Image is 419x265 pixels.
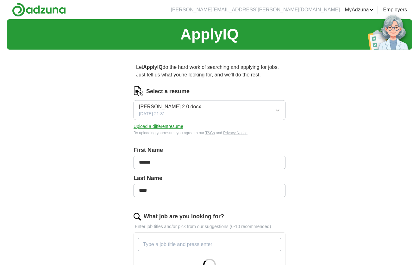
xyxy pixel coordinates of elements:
button: [PERSON_NAME] 2.0.docx[DATE] 21:31 [134,100,285,120]
a: Privacy Notice [223,131,247,135]
a: T&Cs [205,131,215,135]
a: Employers [383,6,407,14]
label: What job are you looking for? [144,212,224,221]
p: Enter job titles and/or pick from our suggestions (6-10 recommended) [134,223,285,230]
label: Last Name [134,174,285,183]
img: CV Icon [134,86,144,96]
img: search.png [134,213,141,220]
input: Type a job title and press enter [138,238,281,251]
strong: ApplyIQ [143,64,162,70]
p: Let do the hard work of searching and applying for jobs. Just tell us what you're looking for, an... [134,61,285,81]
a: MyAdzuna [345,6,374,14]
span: [DATE] 21:31 [139,111,165,117]
button: Upload a differentresume [134,123,183,130]
span: [PERSON_NAME] 2.0.docx [139,103,201,111]
label: First Name [134,146,285,154]
label: Select a resume [146,87,190,96]
img: Adzuna logo [12,3,66,17]
h1: ApplyIQ [180,23,239,46]
div: By uploading your resume you agree to our and . [134,130,285,136]
li: [PERSON_NAME][EMAIL_ADDRESS][PERSON_NAME][DOMAIN_NAME] [171,6,340,14]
